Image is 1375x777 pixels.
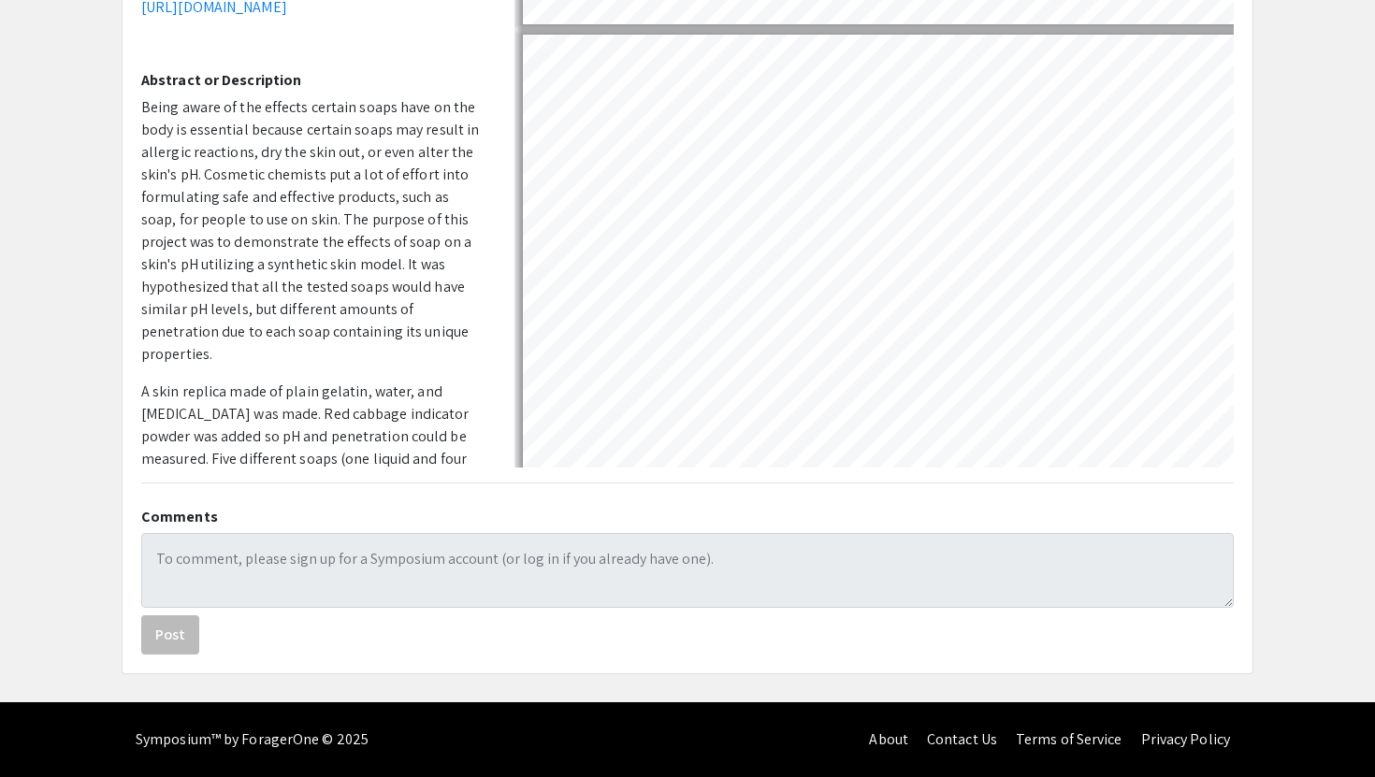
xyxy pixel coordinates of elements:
[869,729,908,749] a: About
[141,71,486,89] h2: Abstract or Description
[141,381,481,670] span: A skin replica made of plain gelatin, water, and [MEDICAL_DATA] was made. Red cabbage indicator p...
[136,702,369,777] div: Symposium™ by ForagerOne © 2025
[1141,729,1230,749] a: Privacy Policy
[141,615,199,655] button: Post
[141,97,479,364] span: Being aware of the effects certain soaps have on the body is essential because certain soaps may ...
[1016,729,1122,749] a: Terms of Service
[141,508,1234,525] h2: Comments
[927,729,997,749] a: Contact Us
[14,693,80,763] iframe: Chat
[514,26,1339,497] div: Page 8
